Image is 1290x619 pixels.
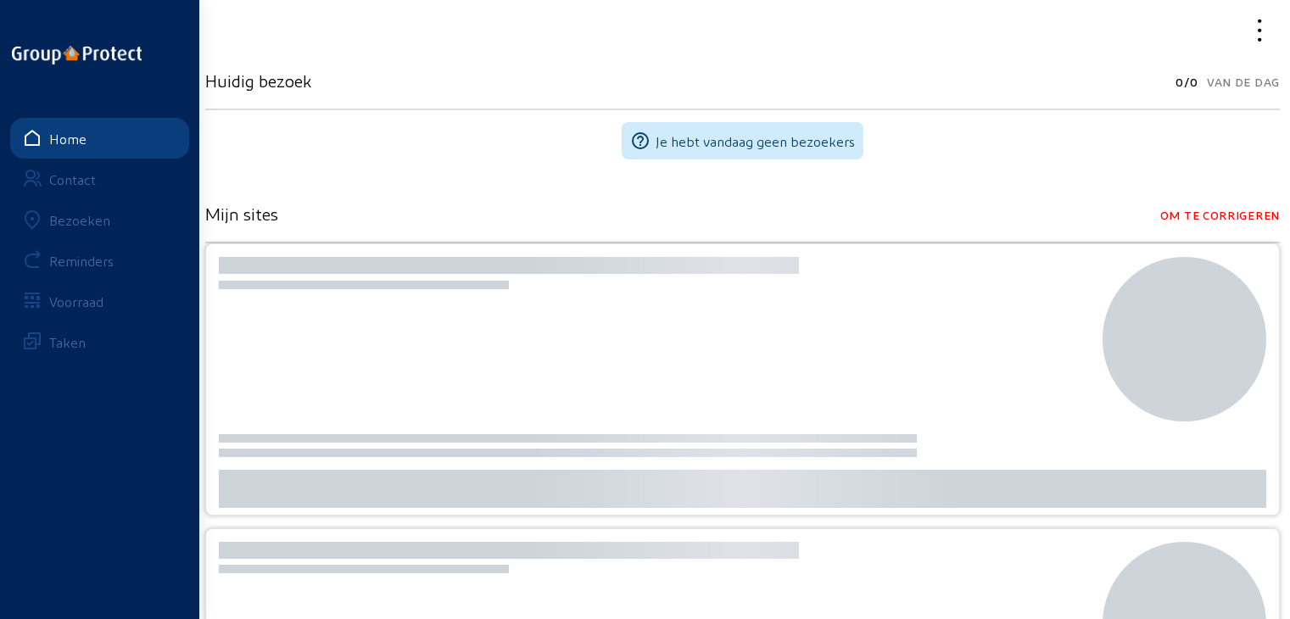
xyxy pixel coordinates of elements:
[1176,70,1198,94] span: 0/0
[12,46,142,64] img: logo-oneline.png
[49,293,103,309] div: Voorraad
[10,240,189,281] a: Reminders
[49,171,96,187] div: Contact
[10,159,189,199] a: Contact
[656,133,855,149] span: Je hebt vandaag geen bezoekers
[10,199,189,240] a: Bezoeken
[10,321,189,362] a: Taken
[49,212,110,228] div: Bezoeken
[10,281,189,321] a: Voorraad
[49,334,86,350] div: Taken
[49,253,114,269] div: Reminders
[205,204,278,224] h3: Mijn sites
[10,118,189,159] a: Home
[205,70,311,91] h3: Huidig bezoek
[1207,70,1280,94] span: Van de dag
[1160,204,1280,227] span: Om te corrigeren
[49,131,87,147] div: Home
[630,131,651,151] mat-icon: help_outline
